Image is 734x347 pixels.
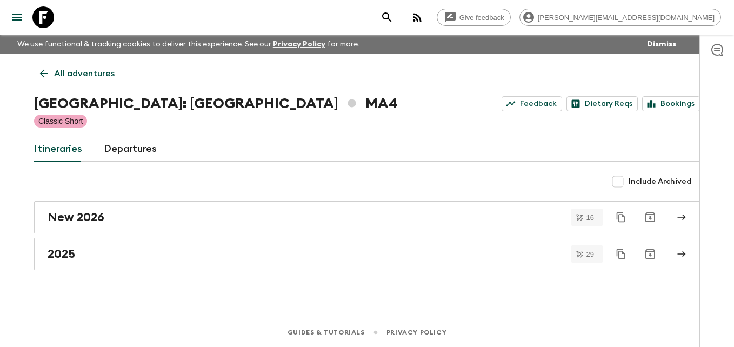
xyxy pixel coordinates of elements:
a: All adventures [34,63,121,84]
p: All adventures [54,67,115,80]
button: Duplicate [611,208,631,227]
span: [PERSON_NAME][EMAIL_ADDRESS][DOMAIN_NAME] [532,14,720,22]
span: 29 [580,251,600,258]
p: Classic Short [38,116,83,126]
button: search adventures [376,6,398,28]
span: Include Archived [629,176,691,187]
a: Departures [104,136,157,162]
a: Itineraries [34,136,82,162]
a: Bookings [642,96,700,111]
a: Guides & Tutorials [288,326,365,338]
button: Archive [639,206,661,228]
a: New 2026 [34,201,700,233]
a: Privacy Policy [386,326,446,338]
button: Archive [639,243,661,265]
span: Give feedback [453,14,510,22]
button: Duplicate [611,244,631,264]
span: 16 [580,214,600,221]
button: menu [6,6,28,28]
a: Give feedback [437,9,511,26]
h1: [GEOGRAPHIC_DATA]: [GEOGRAPHIC_DATA] MA4 [34,93,398,115]
h2: 2025 [48,247,75,261]
h2: New 2026 [48,210,104,224]
div: [PERSON_NAME][EMAIL_ADDRESS][DOMAIN_NAME] [519,9,721,26]
a: 2025 [34,238,700,270]
a: Dietary Reqs [566,96,638,111]
p: We use functional & tracking cookies to deliver this experience. See our for more. [13,35,364,54]
a: Privacy Policy [273,41,325,48]
a: Feedback [502,96,562,111]
button: Dismiss [644,37,679,52]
